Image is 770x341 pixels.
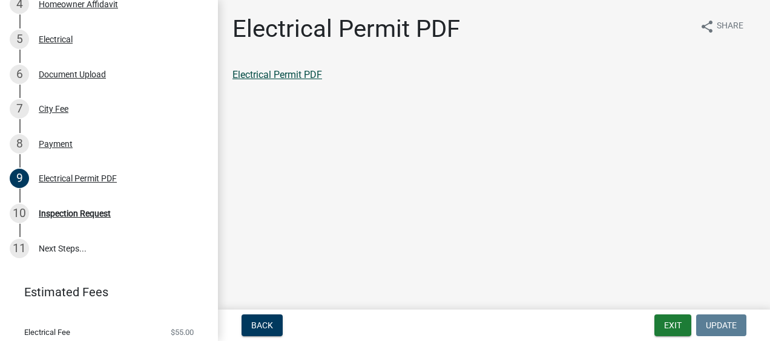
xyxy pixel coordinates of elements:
[232,69,322,80] a: Electrical Permit PDF
[10,204,29,223] div: 10
[696,314,746,336] button: Update
[232,15,460,44] h1: Electrical Permit PDF
[24,328,70,336] span: Electrical Fee
[10,169,29,188] div: 9
[10,280,199,304] a: Estimated Fees
[706,320,737,330] span: Update
[39,209,111,218] div: Inspection Request
[39,174,117,183] div: Electrical Permit PDF
[39,35,73,44] div: Electrical
[39,105,68,113] div: City Fee
[10,239,29,258] div: 11
[690,15,753,38] button: shareShare
[654,314,691,336] button: Exit
[39,70,106,79] div: Document Upload
[700,19,714,34] i: share
[717,19,743,34] span: Share
[171,328,194,336] span: $55.00
[10,65,29,84] div: 6
[10,30,29,49] div: 5
[39,140,73,148] div: Payment
[10,99,29,119] div: 7
[251,320,273,330] span: Back
[10,134,29,154] div: 8
[242,314,283,336] button: Back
